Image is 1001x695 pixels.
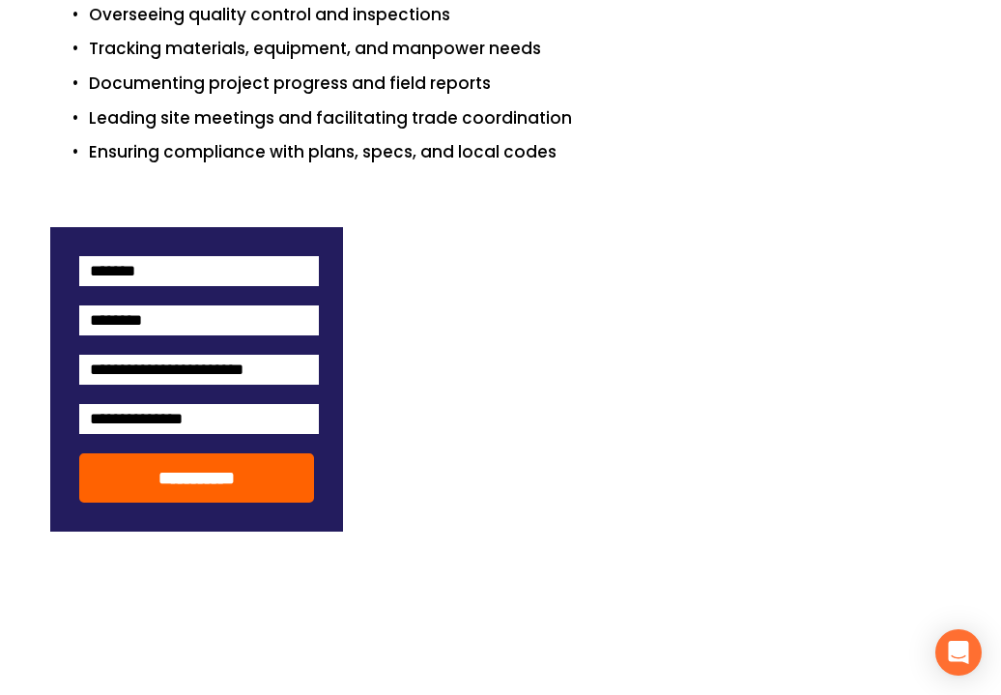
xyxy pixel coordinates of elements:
p: Tracking materials, equipment, and manpower needs [89,36,951,62]
p: Ensuring compliance with plans, specs, and local codes [89,139,951,165]
p: Leading site meetings and facilitating trade coordination [89,105,951,131]
p: Overseeing quality control and inspections [89,2,951,28]
div: Open Intercom Messenger [935,629,982,676]
p: Documenting project progress and field reports [89,71,951,97]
